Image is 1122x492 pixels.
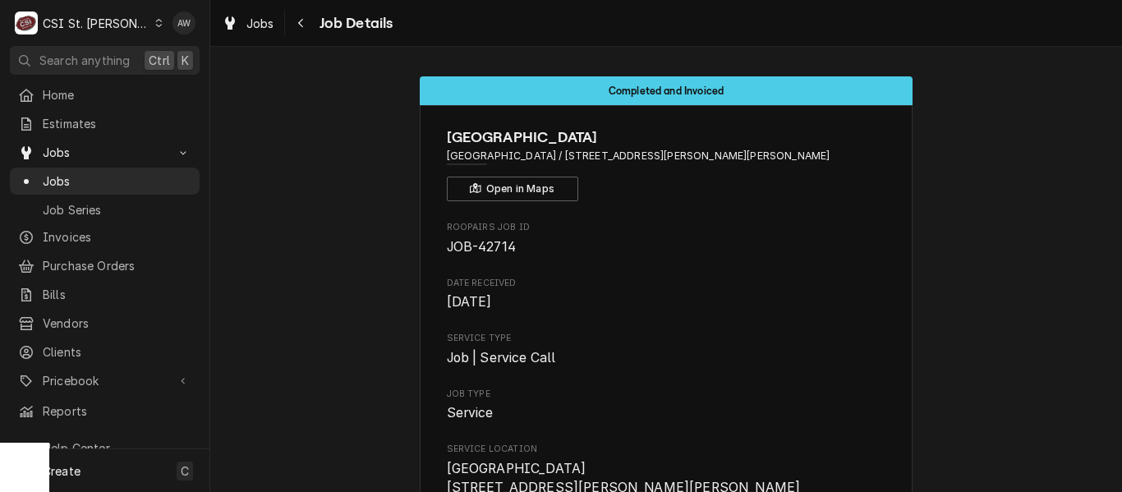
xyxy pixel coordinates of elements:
span: Invoices [43,228,191,246]
button: Navigate back [288,10,315,36]
span: Service Type [447,348,886,368]
span: Address [447,149,886,163]
span: Create [43,464,80,478]
span: Reports [43,402,191,420]
a: Reports [10,398,200,425]
span: Service [447,405,494,421]
span: Jobs [43,172,191,190]
span: Roopairs Job ID [447,237,886,257]
a: Purchase Orders [10,252,200,279]
span: Service Location [447,443,886,456]
div: Date Received [447,277,886,312]
a: Bills [10,281,200,308]
div: Service Type [447,332,886,367]
span: Job Series [43,201,191,218]
a: Estimates [10,110,200,137]
a: Clients [10,338,200,366]
span: Completed and Invoiced [609,85,724,96]
span: Search anything [39,52,130,69]
span: Service Type [447,332,886,345]
span: Job Details [315,12,393,34]
span: Jobs [246,15,274,32]
a: Vendors [10,310,200,337]
div: Job Type [447,388,886,423]
span: JOB-42714 [447,239,516,255]
span: Job Type [447,403,886,423]
span: Pricebook [43,372,167,389]
div: Alexandria Wilp's Avatar [172,11,195,34]
div: CSI St. [PERSON_NAME] [43,15,149,32]
span: K [182,52,189,69]
span: [DATE] [447,294,492,310]
span: Roopairs Job ID [447,221,886,234]
button: Open in Maps [447,177,578,201]
a: Home [10,81,200,108]
span: Estimates [43,115,191,132]
span: Bills [43,286,191,303]
a: Invoices [10,223,200,251]
div: C [15,11,38,34]
a: Jobs [215,10,281,37]
span: Name [447,126,886,149]
span: Clients [43,343,191,361]
span: Vendors [43,315,191,332]
a: Go to Help Center [10,435,200,462]
a: Jobs [10,168,200,195]
span: Ctrl [149,52,170,69]
span: Job Type [447,388,886,401]
button: Search anythingCtrlK [10,46,200,75]
span: Jobs [43,144,167,161]
a: Job Series [10,196,200,223]
a: Go to Pricebook [10,367,200,394]
span: Help Center [43,439,190,457]
span: Home [43,86,191,103]
span: C [181,462,189,480]
a: Go to Jobs [10,139,200,166]
span: Date Received [447,277,886,290]
div: Client Information [447,126,886,201]
div: Roopairs Job ID [447,221,886,256]
div: AW [172,11,195,34]
span: Purchase Orders [43,257,191,274]
span: Date Received [447,292,886,312]
div: Status [420,76,913,105]
div: CSI St. Louis's Avatar [15,11,38,34]
span: Job | Service Call [447,350,556,366]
